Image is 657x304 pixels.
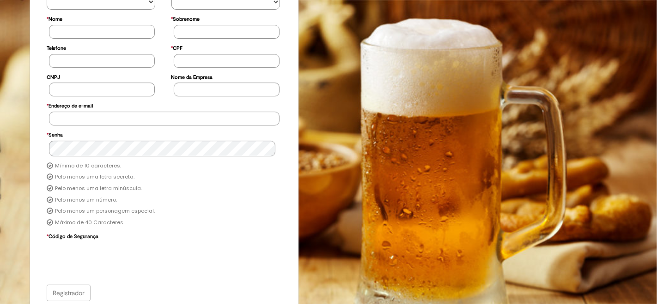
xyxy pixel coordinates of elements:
font: Endereço de e-mail [49,102,93,109]
font: Sobrenome [173,16,200,23]
font: Pelo menos um personagem especial. [55,207,155,215]
iframe: reCAPTCHA [49,242,189,278]
font: CNPJ [47,74,60,81]
font: Código de Segurança [49,233,98,240]
font: Pelo menos uma letra minúscula. [55,185,142,192]
font: Nome da Empresa [171,74,213,81]
font: Senha [49,131,63,138]
font: Mínimo de 10 caracteres. [55,162,121,169]
font: Telefone [47,45,66,52]
font: Pelo menos um número. [55,196,117,203]
font: Pelo menos uma letra secreta. [55,173,134,180]
font: Nome [49,16,62,23]
font: CPF [173,45,183,52]
font: Máximo de 40 Caracteres. [55,219,124,226]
